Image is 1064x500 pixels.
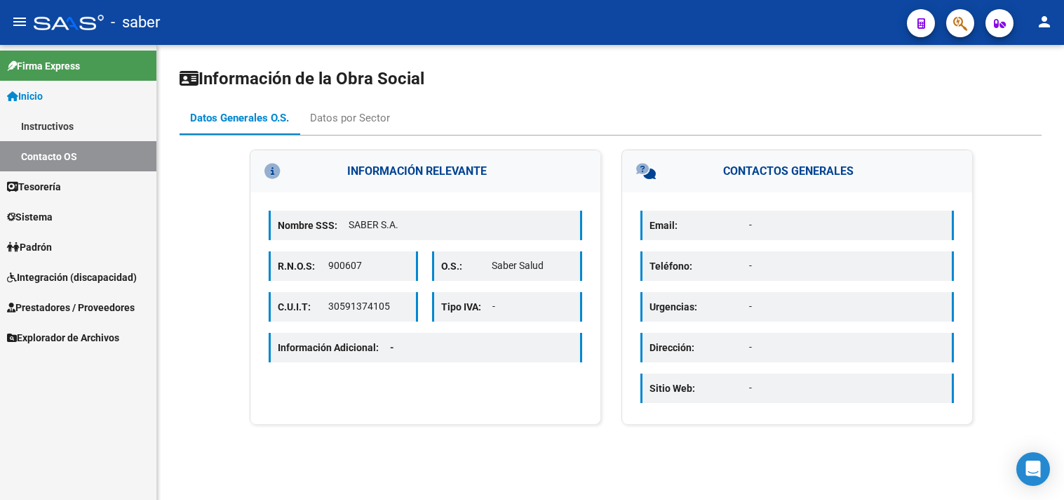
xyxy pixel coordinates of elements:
span: Integración (discapacidad) [7,270,137,285]
span: Firma Express [7,58,80,74]
p: SABER S.A. [349,218,573,232]
p: Email: [649,218,749,233]
h1: Información de la Obra Social [180,67,1042,90]
span: Padrón [7,239,52,255]
p: - [749,340,945,355]
p: Nombre SSS: [278,218,349,233]
p: Dirección: [649,340,749,355]
p: 900607 [328,258,409,273]
div: Open Intercom Messenger [1016,452,1050,486]
span: Explorador de Archivos [7,330,119,346]
h3: CONTACTOS GENERALES [622,150,972,192]
p: C.U.I.T: [278,299,328,315]
p: Sitio Web: [649,381,749,396]
p: Tipo IVA: [441,299,492,315]
p: - [749,258,945,273]
h3: INFORMACIÓN RELEVANTE [250,150,600,192]
p: - [749,299,945,314]
p: 30591374105 [328,299,409,314]
p: O.S.: [441,258,492,274]
p: Saber Salud [492,258,572,273]
span: Tesorería [7,179,61,195]
p: Información Adicional: [278,340,405,355]
span: - saber [111,7,160,38]
p: - [492,299,573,314]
p: Teléfono: [649,258,749,274]
div: Datos por Sector [310,110,390,126]
span: - [390,342,394,353]
mat-icon: person [1036,13,1053,30]
p: R.N.O.S: [278,258,328,274]
p: - [749,218,945,232]
span: Prestadores / Proveedores [7,300,135,315]
mat-icon: menu [11,13,28,30]
span: Sistema [7,209,53,225]
span: Inicio [7,88,43,104]
p: Urgencias: [649,299,749,315]
div: Datos Generales O.S. [190,110,289,126]
p: - [749,381,945,395]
